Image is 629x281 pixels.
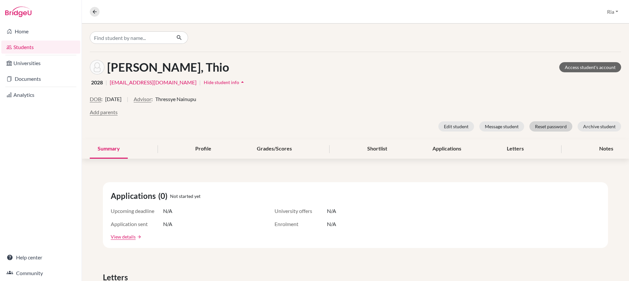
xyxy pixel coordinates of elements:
span: Upcoming deadline [111,207,163,215]
a: [EMAIL_ADDRESS][DOMAIN_NAME] [110,79,197,86]
span: Application sent [111,220,163,228]
span: | [105,79,107,86]
a: arrow_forward [136,235,142,239]
span: Thressye Nainupu [155,95,196,103]
i: arrow_drop_up [239,79,246,85]
a: Community [1,267,80,280]
button: Archive student [578,121,621,132]
span: N/A [327,220,336,228]
div: Summary [90,139,128,159]
span: [DATE] [105,95,122,103]
button: Hide student infoarrow_drop_up [203,77,246,87]
span: University offers [275,207,327,215]
div: Profile [187,139,219,159]
a: Analytics [1,88,80,101]
div: Applications [425,139,469,159]
div: Grades/Scores [249,139,300,159]
a: Students [1,41,80,54]
a: Documents [1,72,80,85]
span: Enrolment [275,220,327,228]
span: | [199,79,201,86]
button: Edit student [438,121,474,132]
input: Find student by name... [90,31,171,44]
a: Universities [1,57,80,70]
a: Access student's account [559,62,621,72]
span: : [151,95,153,103]
button: Ria [604,6,621,18]
span: | [127,95,128,108]
button: Advisor [134,95,151,103]
span: Applications [111,190,158,202]
div: Shortlist [359,139,395,159]
div: Letters [499,139,532,159]
a: Home [1,25,80,38]
a: View details [111,233,136,240]
span: Not started yet [170,193,200,200]
button: Message student [479,121,524,132]
button: Reset password [529,121,572,132]
span: Hide student info [204,79,239,85]
span: 2028 [91,79,103,86]
span: (0) [158,190,170,202]
button: DOB [90,95,101,103]
span: N/A [327,207,336,215]
img: Thio Kelly Wu Haryanto's avatar [90,60,105,75]
div: Notes [591,139,621,159]
h1: [PERSON_NAME], Thio [107,60,229,74]
img: Bridge-U [5,7,31,17]
button: Add parents [90,108,118,116]
a: Help center [1,251,80,264]
span: N/A [163,220,172,228]
span: N/A [163,207,172,215]
span: : [101,95,103,103]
